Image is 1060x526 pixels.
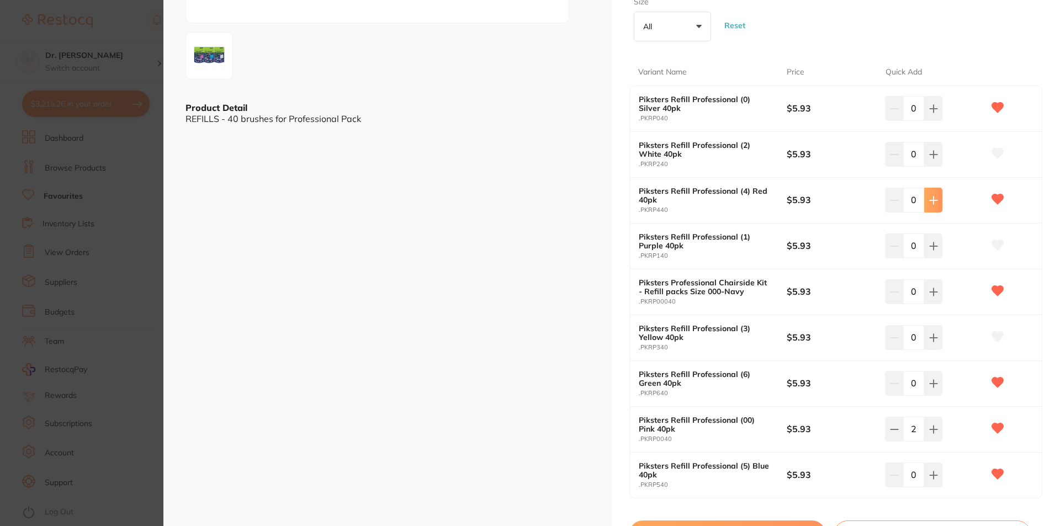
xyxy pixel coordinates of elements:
img: ODYtNTEzLWpwZw [189,36,229,76]
b: Piksters Refill Professional (5) Blue 40pk [639,461,772,479]
b: $5.93 [787,285,876,297]
b: $5.93 [787,194,876,206]
b: $5.93 [787,148,876,160]
small: .PKRP440 [639,206,787,214]
b: Product Detail [185,102,247,113]
b: $5.93 [787,423,876,435]
small: .PKRP00040 [639,298,787,305]
b: Piksters Refill Professional (1) Purple 40pk [639,232,772,250]
b: $5.93 [787,331,876,343]
b: Piksters Refill Professional (4) Red 40pk [639,187,772,204]
p: All [643,22,656,31]
small: .PKRP640 [639,390,787,397]
p: Price [787,67,804,78]
b: Piksters Refill Professional (00) Pink 40pk [639,416,772,433]
b: Piksters Refill Professional (0) Silver 40pk [639,95,772,113]
b: Piksters Refill Professional (6) Green 40pk [639,370,772,387]
b: $5.93 [787,102,876,114]
b: $5.93 [787,240,876,252]
b: Piksters Refill Professional (3) Yellow 40pk [639,324,772,342]
small: .PKRP040 [639,115,787,122]
small: .PKRP540 [639,481,787,488]
small: .PKRP0040 [639,435,787,443]
p: Quick Add [886,67,922,78]
button: Reset [721,6,749,46]
button: All [634,12,711,41]
small: .PKRP240 [639,161,787,168]
p: Variant Name [638,67,687,78]
b: $5.93 [787,469,876,481]
small: .PKRP140 [639,252,787,259]
b: $5.93 [787,377,876,389]
div: REFILLS - 40 brushes for Professional Pack [185,114,590,124]
small: .PKRP340 [639,344,787,351]
b: Piksters Refill Professional (2) White 40pk [639,141,772,158]
b: Piksters Professional Chairside Kit - Refill packs Size 000-Navy [639,278,772,296]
